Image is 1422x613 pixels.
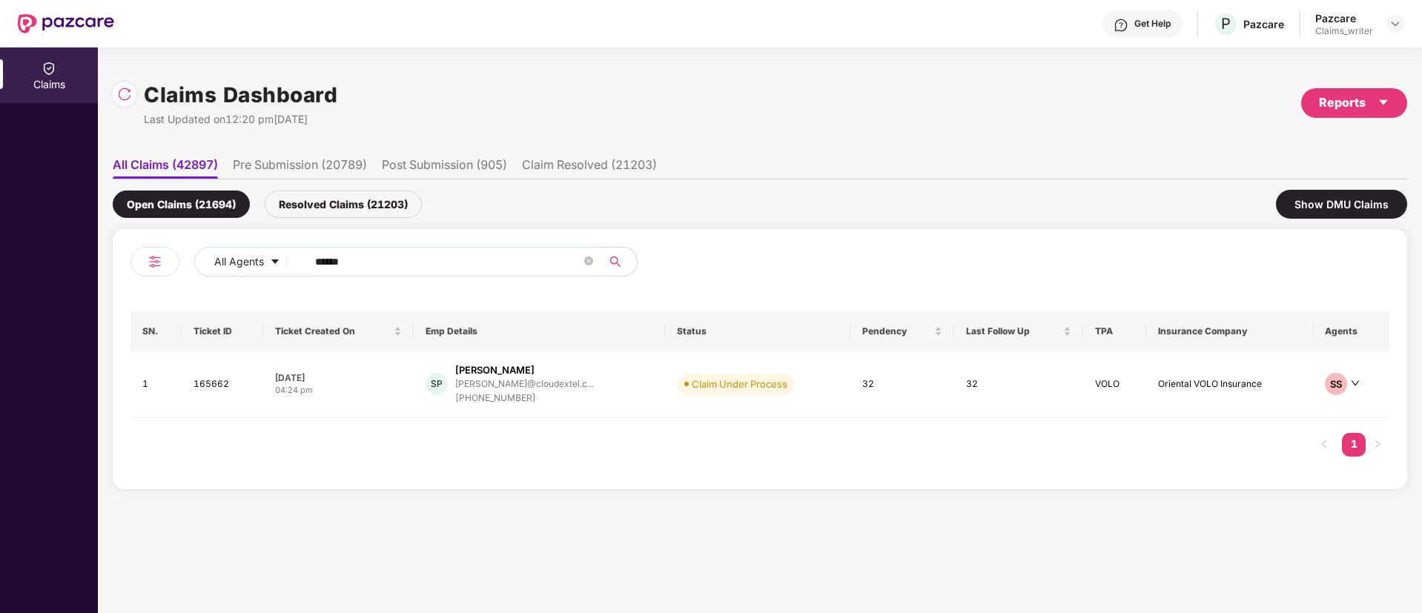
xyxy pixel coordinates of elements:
[144,111,337,127] div: Last Updated on 12:20 pm[DATE]
[1134,18,1171,30] div: Get Help
[1312,433,1336,457] li: Previous Page
[692,377,787,391] div: Claim Under Process
[113,190,250,218] div: Open Claims (21694)
[1313,311,1389,351] th: Agents
[1366,433,1389,457] button: right
[130,311,182,351] th: SN.
[1351,379,1360,388] span: down
[265,190,422,218] div: Resolved Claims (21203)
[966,325,1060,337] span: Last Follow Up
[144,79,337,111] h1: Claims Dashboard
[275,384,402,397] div: 04:24 pm
[1320,440,1329,448] span: left
[1146,351,1313,418] td: Oriental VOLO Insurance
[455,379,594,388] div: [PERSON_NAME]@cloudextel.c...
[455,391,594,405] div: [PHONE_NUMBER]
[601,247,638,276] button: search
[455,363,535,377] div: [PERSON_NAME]
[194,247,312,276] button: All Agentscaret-down
[862,325,931,337] span: Pendency
[1315,25,1373,37] div: Claims_writer
[665,311,850,351] th: Status
[850,351,954,418] td: 32
[382,157,507,179] li: Post Submission (905)
[1221,15,1231,33] span: P
[584,255,593,269] span: close-circle
[954,311,1083,351] th: Last Follow Up
[1378,96,1389,108] span: caret-down
[1373,440,1382,448] span: right
[42,61,56,76] img: svg+xml;base64,PHN2ZyBpZD0iQ2xhaW0iIHhtbG5zPSJodHRwOi8vd3d3LnczLm9yZy8yMDAwL3N2ZyIgd2lkdGg9IjIwIi...
[1325,373,1347,395] div: SS
[182,351,263,418] td: 165662
[1114,18,1128,33] img: svg+xml;base64,PHN2ZyBpZD0iSGVscC0zMngzMiIgeG1sbnM9Imh0dHA6Ly93d3cudzMub3JnLzIwMDAvc3ZnIiB3aWR0aD...
[850,311,954,351] th: Pendency
[130,351,182,418] td: 1
[18,14,114,33] img: New Pazcare Logo
[1083,351,1146,418] td: VOLO
[584,256,593,265] span: close-circle
[601,256,629,268] span: search
[1243,17,1284,31] div: Pazcare
[275,325,391,337] span: Ticket Created On
[1312,433,1336,457] button: left
[182,311,263,351] th: Ticket ID
[270,256,280,268] span: caret-down
[414,311,665,351] th: Emp Details
[1366,433,1389,457] li: Next Page
[1083,311,1146,351] th: TPA
[233,157,367,179] li: Pre Submission (20789)
[954,351,1083,418] td: 32
[263,311,414,351] th: Ticket Created On
[1389,18,1401,30] img: svg+xml;base64,PHN2ZyBpZD0iRHJvcGRvd24tMzJ4MzIiIHhtbG5zPSJodHRwOi8vd3d3LnczLm9yZy8yMDAwL3N2ZyIgd2...
[1146,311,1313,351] th: Insurance Company
[426,373,448,395] div: SP
[1276,190,1407,219] div: Show DMU Claims
[522,157,657,179] li: Claim Resolved (21203)
[275,371,402,384] div: [DATE]
[113,157,218,179] li: All Claims (42897)
[146,253,164,271] img: svg+xml;base64,PHN2ZyB4bWxucz0iaHR0cDovL3d3dy53My5vcmcvMjAwMC9zdmciIHdpZHRoPSIyNCIgaGVpZ2h0PSIyNC...
[1342,433,1366,457] li: 1
[1315,11,1373,25] div: Pazcare
[1342,433,1366,455] a: 1
[214,254,264,270] span: All Agents
[1319,93,1389,112] div: Reports
[117,87,132,102] img: svg+xml;base64,PHN2ZyBpZD0iUmVsb2FkLTMyeDMyIiB4bWxucz0iaHR0cDovL3d3dy53My5vcmcvMjAwMC9zdmciIHdpZH...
